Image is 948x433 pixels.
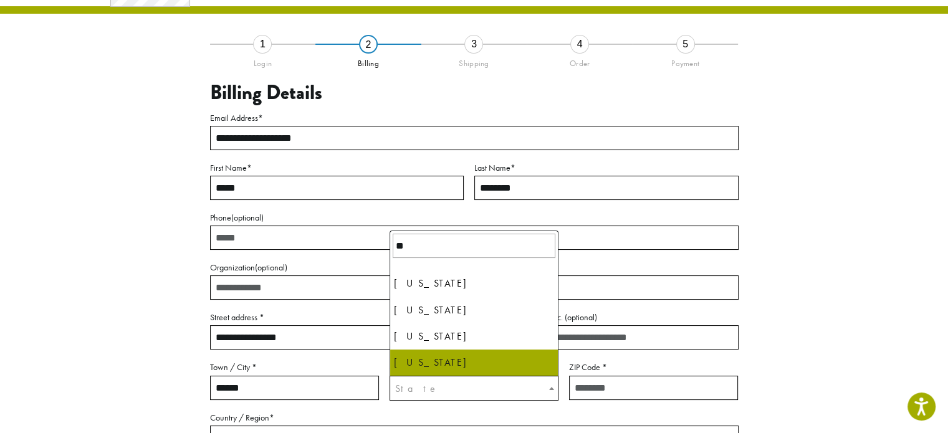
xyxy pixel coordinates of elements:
label: ZIP Code [569,359,738,375]
div: 3 [464,35,483,54]
label: Email Address [210,110,739,126]
div: 2 [359,35,378,54]
span: (optional) [565,312,597,323]
label: Apartment, suite, unit, etc. [474,310,739,325]
li: [US_STATE] [390,350,558,376]
label: Last Name [474,160,739,176]
div: Shipping [421,54,527,69]
label: Town / City [210,359,379,375]
span: State [395,382,439,395]
div: 4 [570,35,589,54]
li: [US_STATE] [390,270,558,297]
div: Payment [633,54,739,69]
label: Street address [210,310,464,325]
li: [US_STATE] [390,297,558,323]
span: (optional) [255,262,287,273]
label: Organization [210,260,739,275]
span: (optional) [231,212,264,223]
div: Order [527,54,633,69]
li: [US_STATE] [390,323,558,350]
div: Login [210,54,316,69]
div: Billing [315,54,421,69]
div: 1 [253,35,272,54]
label: First Name [210,160,464,176]
span: State [390,376,558,401]
div: 5 [676,35,695,54]
h3: Billing Details [210,81,739,105]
